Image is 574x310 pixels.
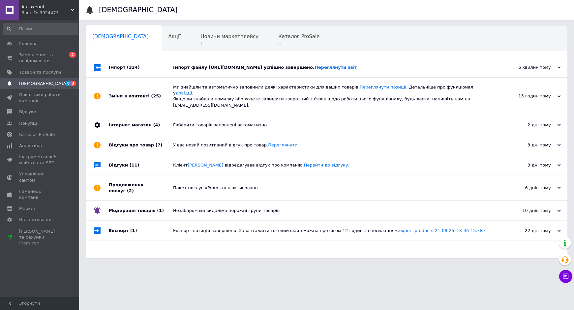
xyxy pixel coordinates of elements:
span: Інструменти веб-майстра та SEO [19,154,61,166]
div: 3 дні тому [495,142,561,148]
a: довідці [176,90,192,95]
div: 13 годин тому [495,93,561,99]
div: Імпорт файлу [URL][DOMAIN_NAME] успішно завершено. [173,65,495,70]
div: 22 дні тому [495,228,561,234]
a: export-products-21-08-25_18-46-15.xlsx [399,228,486,233]
span: Автохеппі [21,4,71,10]
div: Відгуки [109,155,173,175]
input: Пошук [3,23,78,35]
div: Габарити товарів заповнені автоматично [173,122,495,128]
div: 6 днів тому [495,185,561,191]
div: Пакет послуг «Prom топ» активовано [173,185,495,191]
a: Переглянути звіт [315,65,357,70]
span: Каталог ProSale [19,132,55,138]
span: Акції [168,34,181,39]
a: Переглянути [268,142,297,147]
div: Експорт [109,221,173,241]
span: 3 [71,81,76,86]
span: 1 [200,41,258,46]
span: 8 [66,81,71,86]
div: У вас новий позитивний відгук про товар. [173,142,495,148]
span: 2 [69,52,76,58]
h1: [DEMOGRAPHIC_DATA] [99,6,178,14]
span: (4) [153,122,160,127]
div: 6 хвилин тому [495,65,561,70]
div: Ми знайшли та автоматично заповнили деякі характеристики для ваших товарів. . Детальніше про функ... [173,84,495,108]
span: Товари та послуги [19,69,61,75]
div: Незабаром ми видалімо порожні групи товарів [173,208,495,214]
span: (25) [151,93,161,98]
span: Аналітика [19,143,42,149]
span: (2) [127,188,134,193]
a: Переглянути позиції [360,85,406,90]
span: (334) [127,65,140,70]
div: 3 дні тому [495,162,561,168]
div: Продовження послуг [109,175,173,200]
div: 2 дні тому [495,122,561,128]
span: (11) [130,163,139,168]
span: (1) [130,228,137,233]
span: [DEMOGRAPHIC_DATA] [92,34,149,39]
span: Відгуки [19,109,36,115]
div: Зміни в контенті [109,78,173,115]
div: 10 днів тому [495,208,561,214]
div: Відгуки про товар [109,135,173,155]
button: Чат з покупцем [559,270,572,283]
span: [DEMOGRAPHIC_DATA] [19,81,68,87]
span: [PERSON_NAME] та рахунки [19,228,61,246]
a: [PERSON_NAME] [188,163,223,168]
span: Каталог ProSale [278,34,319,39]
span: Клієнт [173,163,349,168]
span: Покупці [19,120,37,126]
span: Головна [19,41,38,47]
span: Замовлення та повідомлення [19,52,61,64]
span: Новини маркетплейсу [200,34,258,39]
span: (7) [156,142,163,147]
div: Експорт позицій завершено. Завантажити готовий файл можна протягом 12 годин за посиланням: [173,228,495,234]
div: Prom топ [19,240,61,246]
span: 3 [92,41,149,46]
div: Ваш ID: 3924473 [21,10,79,16]
span: Гаманець компанії [19,189,61,200]
span: 8 [278,41,319,46]
span: відредагував відгук про компанію. [225,163,349,168]
span: Налаштування [19,217,53,223]
div: Інтернет магазин [109,115,173,135]
span: Показники роботи компанії [19,92,61,104]
a: Перейти до відгуку. [304,163,349,168]
div: Імпорт [109,58,173,77]
span: Управління сайтом [19,171,61,183]
div: Модерація товарів [109,201,173,220]
span: (1) [157,208,164,213]
span: Маркет [19,206,36,212]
